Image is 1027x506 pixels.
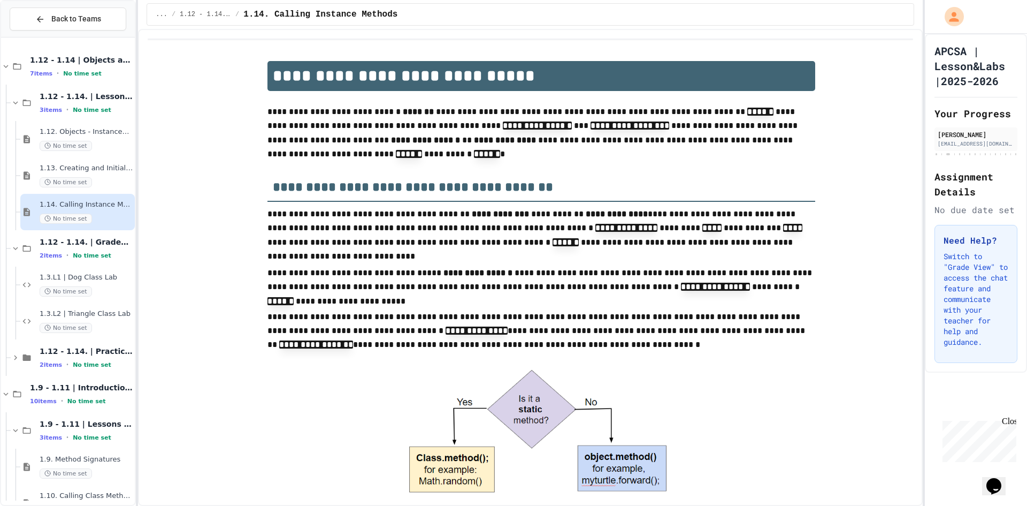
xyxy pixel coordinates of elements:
span: • [66,251,68,260]
span: 1.9. Method Signatures [40,455,133,464]
span: No time set [40,141,92,151]
span: 1.9 - 1.11 | Introduction to Methods [30,383,133,392]
span: 10 items [30,398,57,405]
div: [EMAIL_ADDRESS][DOMAIN_NAME] [938,140,1014,148]
span: 1.10. Calling Class Methods [40,492,133,501]
span: 1.12 - 1.14 | Objects and Instances of Classes [30,55,133,65]
span: 1.14. Calling Instance Methods [40,200,133,209]
span: 1.12 - 1.14. | Lessons and Notes [180,10,231,19]
h2: Assignment Details [934,169,1017,199]
span: 2 items [40,361,62,368]
span: • [61,397,63,405]
span: • [57,69,59,78]
h2: Your Progress [934,106,1017,121]
span: No time set [73,107,111,114]
span: 2 items [40,252,62,259]
span: No time set [67,398,106,405]
span: 7 items [30,70,52,77]
span: ... [156,10,167,19]
span: 1.12 - 1.14. | Graded Labs [40,237,133,247]
span: No time set [40,469,92,479]
span: 1.9 - 1.11 | Lessons and Notes [40,419,133,429]
span: • [66,433,68,442]
h1: APCSA | Lesson&Labs |2025-2026 [934,43,1017,88]
span: 3 items [40,434,62,441]
p: Switch to "Grade View" to access the chat feature and communicate with your teacher for help and ... [944,251,1008,348]
span: No time set [40,177,92,187]
span: No time set [40,214,92,224]
span: Back to Teams [51,13,101,25]
div: My Account [933,4,967,29]
h3: Need Help? [944,234,1008,247]
span: 3 items [40,107,62,114]
span: 1.13. Creating and Initializing Objects: Constructors [40,164,133,173]
span: No time set [73,252,111,259]
span: No time set [40,323,92,333]
span: 1.14. Calling Instance Methods [243,8,397,21]
button: Back to Teams [10,7,126,31]
span: No time set [73,361,111,368]
span: • [66,105,68,114]
span: No time set [40,286,92,297]
span: / [235,10,239,19]
div: Chat with us now!Close [4,4,74,68]
iframe: chat widget [938,417,1016,462]
span: / [172,10,175,19]
span: 1.3.L1 | Dog Class Lab [40,273,133,282]
span: 1.12 - 1.14. | Lessons and Notes [40,92,133,101]
span: 1.3.L2 | Triangle Class Lab [40,309,133,319]
div: No due date set [934,203,1017,216]
div: [PERSON_NAME] [938,130,1014,139]
span: 1.12. Objects - Instances of Classes [40,127,133,137]
span: 1.12 - 1.14. | Practice Labs [40,346,133,356]
span: No time set [73,434,111,441]
iframe: chat widget [982,463,1016,495]
span: No time set [63,70,102,77]
span: • [66,360,68,369]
